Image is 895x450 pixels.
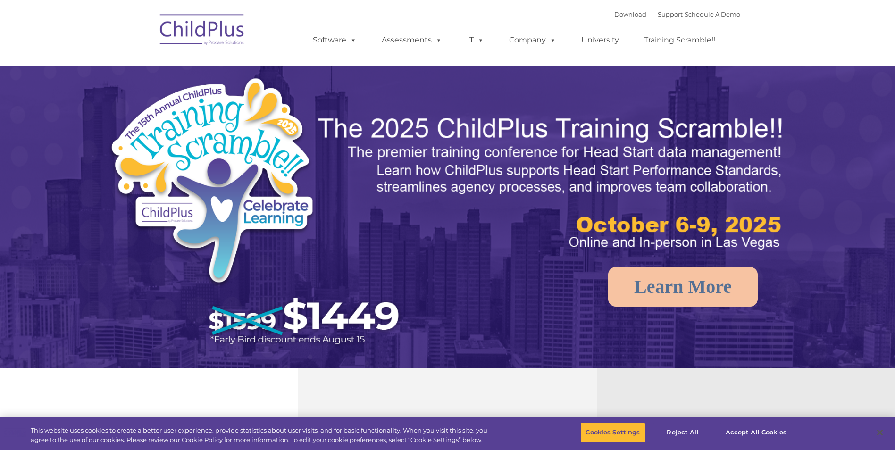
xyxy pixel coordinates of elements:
button: Cookies Settings [580,423,645,442]
span: Last name [131,62,160,69]
div: This website uses cookies to create a better user experience, provide statistics about user visit... [31,426,492,444]
font: | [614,10,740,18]
a: Software [303,31,366,50]
a: Company [500,31,566,50]
img: ChildPlus by Procare Solutions [155,8,250,55]
a: Support [658,10,683,18]
a: Assessments [372,31,452,50]
button: Accept All Cookies [720,423,792,442]
a: Training Scramble!! [635,31,725,50]
button: Close [870,422,890,443]
button: Reject All [653,423,712,442]
a: IT [458,31,494,50]
a: Learn More [608,267,758,307]
a: Schedule A Demo [685,10,740,18]
a: Download [614,10,646,18]
a: University [572,31,628,50]
span: Phone number [131,101,171,108]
